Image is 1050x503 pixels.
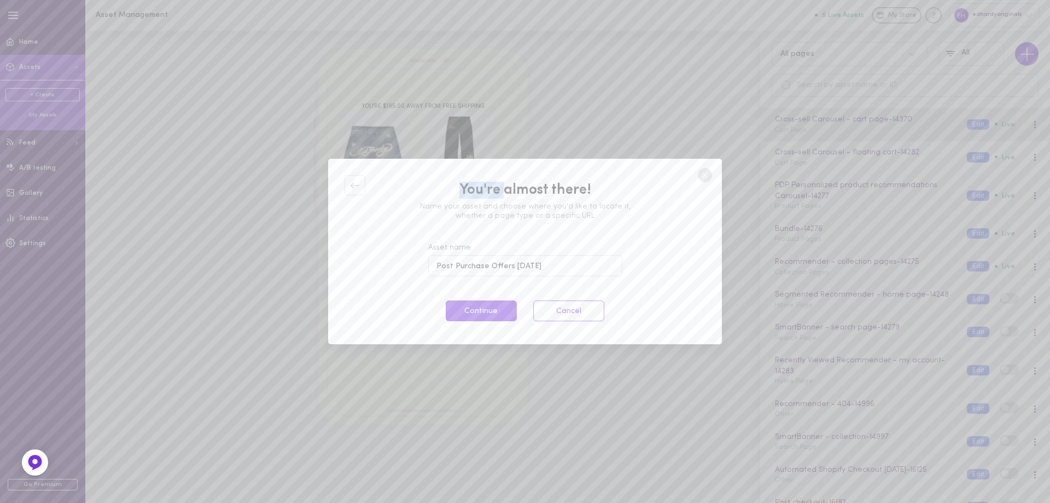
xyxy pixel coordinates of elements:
button: Cancel [533,300,604,322]
button: Continue [446,300,517,322]
div: Asset name [428,244,622,253]
div: Name your asset and choose where you'd like to locate it, whether a page type or a specific URL [351,203,699,221]
div: You're almost there! [351,182,699,199]
img: Feedback Button [27,454,43,471]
